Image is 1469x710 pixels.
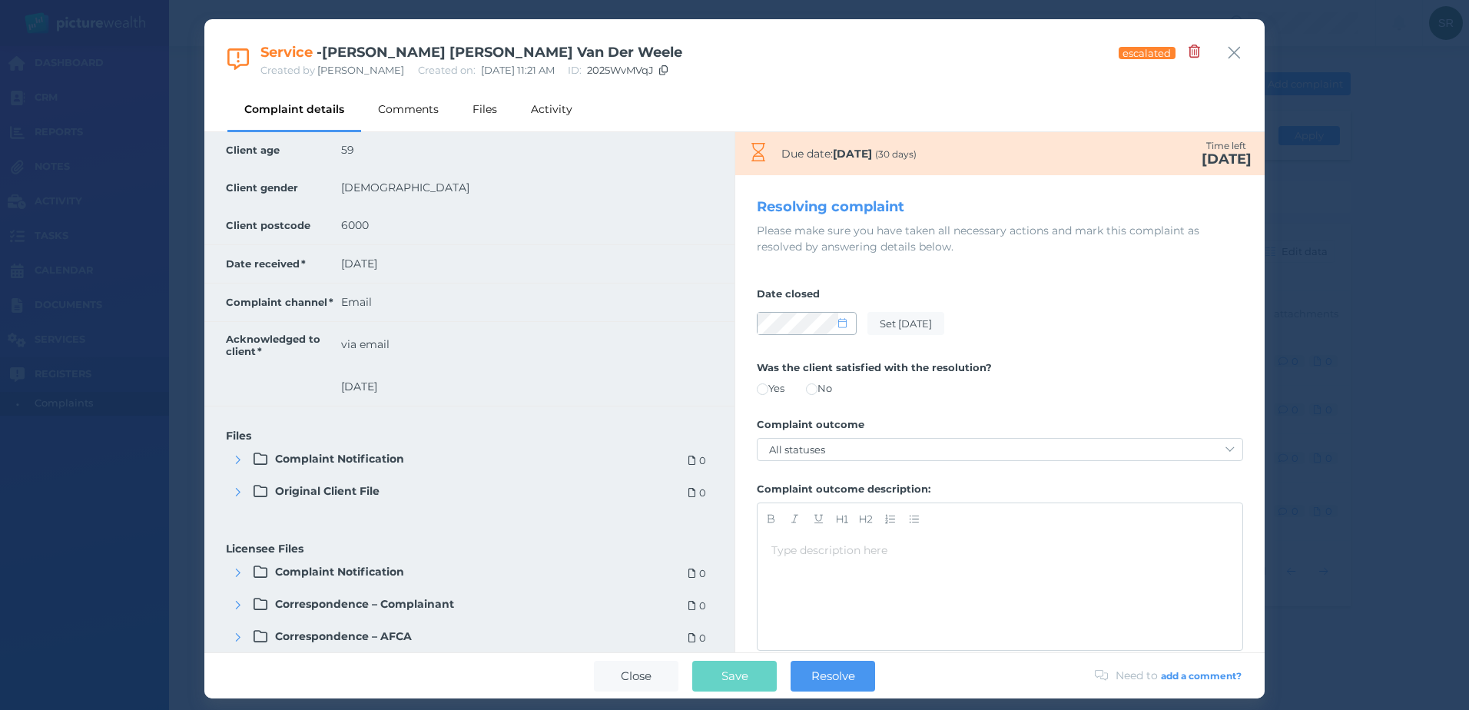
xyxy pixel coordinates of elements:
[275,484,380,498] span: Original Client File
[226,429,251,443] span: Files
[341,143,354,157] span: 59
[275,629,412,643] span: Correspondence – AFCA
[260,64,404,76] span: Created by
[226,144,341,156] label: Client age
[594,661,678,692] button: Close
[698,632,708,644] span: 0
[757,382,784,394] label: Yes
[613,669,659,683] span: Close
[806,382,832,394] label: No
[875,148,917,160] span: (30 days)
[692,661,777,692] button: Save
[1206,140,1246,151] span: Time left
[757,198,904,215] span: Resolving complaint
[341,380,377,393] span: [DATE]
[456,87,514,131] div: Files
[226,296,341,308] label: Complaint channel
[313,44,682,61] span: - [PERSON_NAME] [PERSON_NAME] Van Der Weele
[714,669,756,683] span: Save
[698,454,708,466] span: 0
[275,597,454,611] span: Correspondence – Complainant
[275,565,404,579] span: Complaint Notification
[757,483,1243,503] label: Complaint outcome description:
[317,64,404,76] span: [PERSON_NAME]
[757,223,1243,255] p: Please make sure you have taken all necessary actions and mark this complaint as resolved by answ...
[1202,151,1252,168] span: [DATE]
[226,181,341,194] label: Client gender
[226,542,303,556] span: Licensee Files
[341,257,377,270] span: [DATE]
[1122,47,1172,59] span: escalated
[587,64,654,76] span: Click to copy complaint ID to clipboard
[1189,44,1201,61] span: Delete this complaint
[226,333,341,357] label: Acknowledged to client
[791,661,875,692] button: Resolve
[226,257,341,270] label: Date received
[275,452,404,466] span: Complaint Notification
[481,64,555,76] span: [DATE] 11:21 AM
[659,64,668,76] span: Click to copy complaint ID to clipboard
[757,361,1243,381] label: Was the client satisfied with the resolution?
[1161,670,1242,682] a: add a comment?
[361,87,456,131] div: Comments
[1227,42,1242,63] button: Close
[227,87,361,131] div: Complaint details
[341,337,390,351] span: via email
[1116,669,1161,682] span: Need to
[867,312,944,335] button: Set [DATE]
[781,147,917,161] span: Due date:
[514,87,589,131] div: Activity
[226,219,341,231] label: Client postcode
[568,64,582,76] span: ID:
[873,317,938,330] span: Set [DATE]
[698,486,708,499] span: 0
[804,669,863,683] span: Resolve
[757,287,1243,307] label: Date closed
[698,567,708,579] span: 0
[757,418,1243,438] label: Complaint outcome
[341,218,369,232] span: 6000
[260,44,313,61] span: Service
[341,295,372,309] span: Email
[418,64,476,76] span: Created on:
[698,599,708,612] span: 0
[341,181,469,194] span: [DEMOGRAPHIC_DATA]
[833,147,872,161] strong: [DATE]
